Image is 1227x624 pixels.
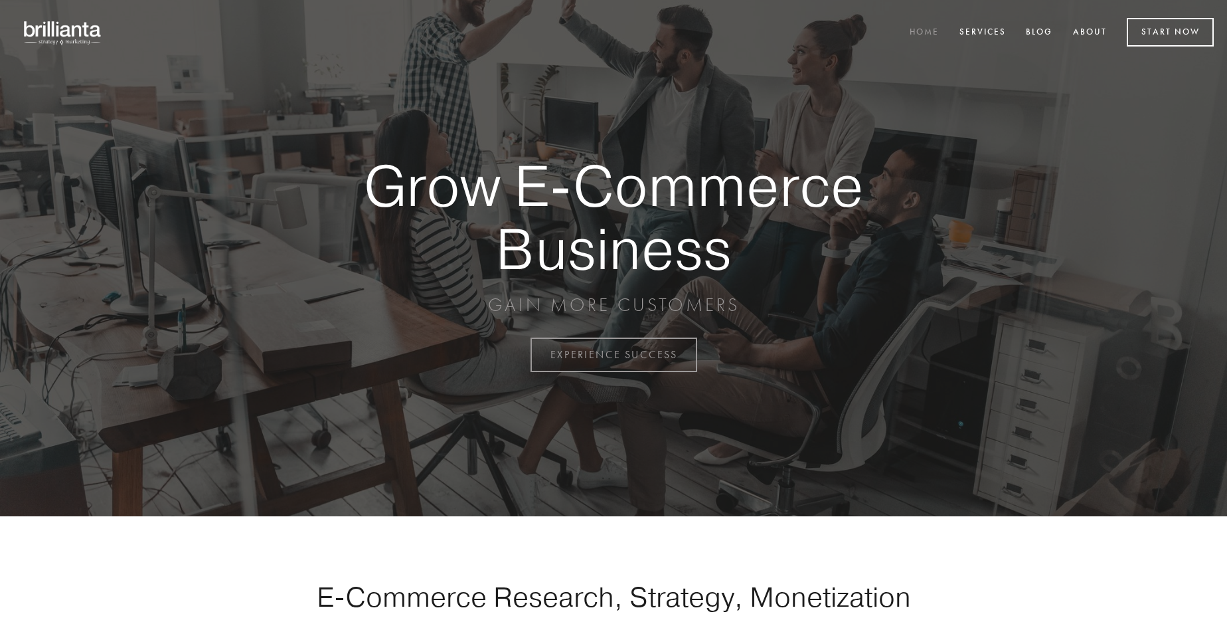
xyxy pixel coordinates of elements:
h1: E-Commerce Research, Strategy, Monetization [275,580,952,613]
a: Home [901,22,947,44]
strong: Grow E-Commerce Business [317,154,910,280]
a: Start Now [1127,18,1214,47]
img: brillianta - research, strategy, marketing [13,13,113,52]
a: Services [951,22,1015,44]
a: About [1064,22,1115,44]
a: Blog [1017,22,1061,44]
p: GAIN MORE CUSTOMERS [317,293,910,317]
a: EXPERIENCE SUCCESS [531,338,697,372]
